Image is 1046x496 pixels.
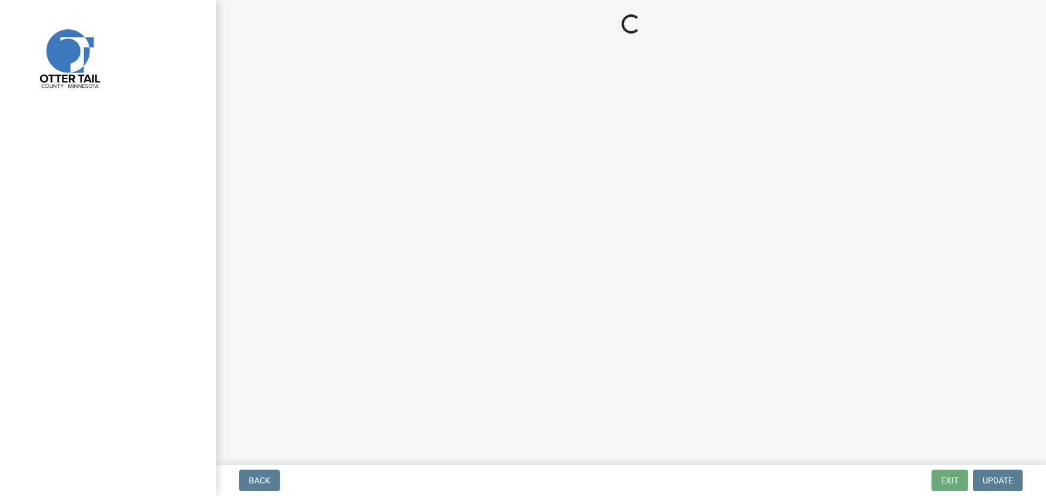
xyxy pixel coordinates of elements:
img: Otter Tail County, Minnesota [24,13,114,102]
button: Back [239,470,280,491]
span: Back [249,476,270,485]
button: Update [973,470,1023,491]
span: Update [982,476,1013,485]
button: Exit [932,470,968,491]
